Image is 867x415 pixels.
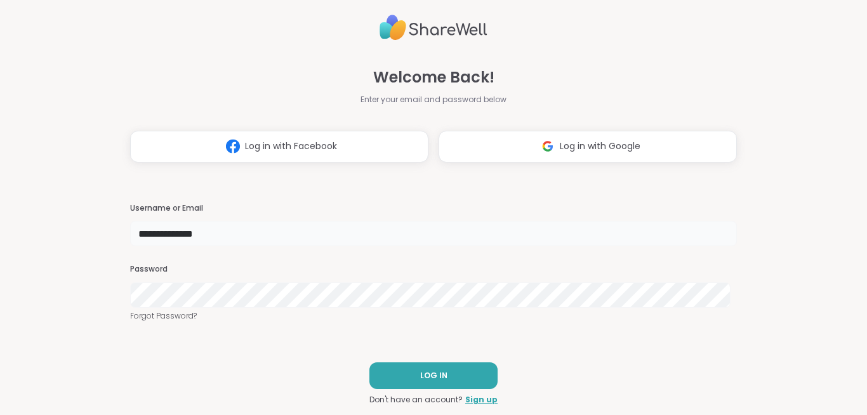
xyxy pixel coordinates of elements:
span: Log in with Facebook [245,140,337,153]
h3: Username or Email [130,203,737,214]
img: ShareWell Logomark [221,135,245,158]
a: Sign up [465,394,498,405]
button: Log in with Google [439,131,737,162]
a: Forgot Password? [130,310,737,322]
h3: Password [130,264,737,275]
button: LOG IN [369,362,498,389]
span: Log in with Google [560,140,640,153]
img: ShareWell Logo [380,10,487,46]
span: Enter your email and password below [361,94,506,105]
span: Don't have an account? [369,394,463,405]
span: LOG IN [420,370,447,381]
span: Welcome Back! [373,66,494,89]
button: Log in with Facebook [130,131,428,162]
img: ShareWell Logomark [536,135,560,158]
